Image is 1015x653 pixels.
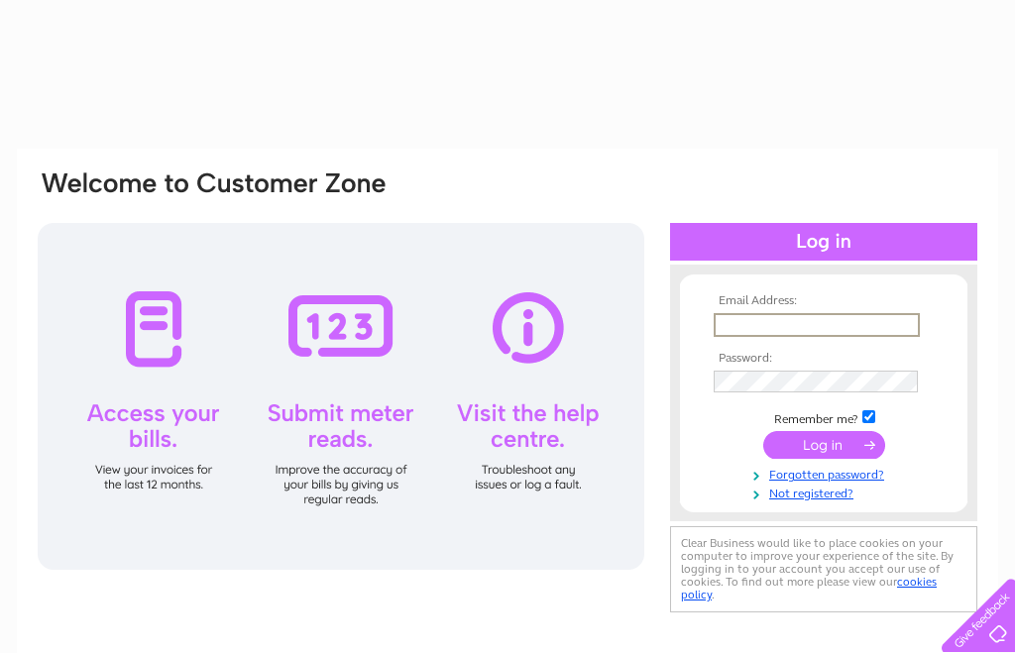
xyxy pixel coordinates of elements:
th: Password: [709,352,939,366]
a: Forgotten password? [714,464,939,483]
th: Email Address: [709,294,939,308]
a: Not registered? [714,483,939,501]
td: Remember me? [709,407,939,427]
a: cookies policy [681,575,937,601]
div: Clear Business would like to place cookies on your computer to improve your experience of the sit... [670,526,977,612]
input: Submit [763,431,885,459]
